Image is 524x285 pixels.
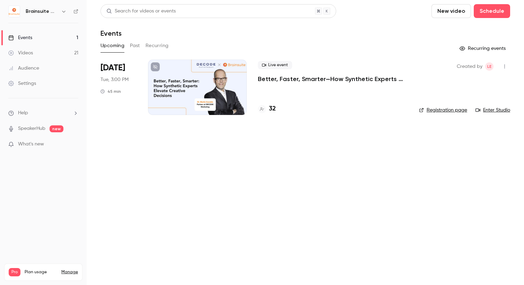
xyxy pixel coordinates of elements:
span: [DATE] [101,62,125,73]
div: Search for videos or events [106,8,176,15]
a: Registration page [419,107,467,114]
button: Recurring events [456,43,510,54]
div: Events [8,34,32,41]
span: Live event [258,61,292,69]
button: Upcoming [101,40,124,51]
span: Help [18,109,28,117]
button: Recurring [146,40,169,51]
span: Pro [9,268,20,276]
div: Audience [8,65,39,72]
span: Plan usage [25,269,57,275]
iframe: Noticeable Trigger [70,141,78,148]
a: SpeakerHub [18,125,45,132]
a: Better, Faster, Smarter—How Synthetic Experts Elevate Creative Decisions [258,75,408,83]
li: help-dropdown-opener [8,109,78,117]
img: Brainsuite Webinars [9,6,20,17]
div: 45 min [101,89,121,94]
h1: Events [101,29,122,37]
h6: Brainsuite Webinars [26,8,58,15]
span: Tue, 3:00 PM [101,76,129,83]
button: Past [130,40,140,51]
span: new [50,125,63,132]
div: Sep 30 Tue, 3:00 PM (Europe/Berlin) [101,60,137,115]
a: Enter Studio [475,107,510,114]
a: Manage [61,269,78,275]
span: LE [487,62,491,71]
span: Louisa Edokpayi [485,62,494,71]
div: Videos [8,50,33,56]
button: New video [431,4,471,18]
h4: 32 [269,104,276,114]
span: What's new [18,141,44,148]
button: Schedule [474,4,510,18]
a: 32 [258,104,276,114]
div: Settings [8,80,36,87]
span: Created by [457,62,482,71]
